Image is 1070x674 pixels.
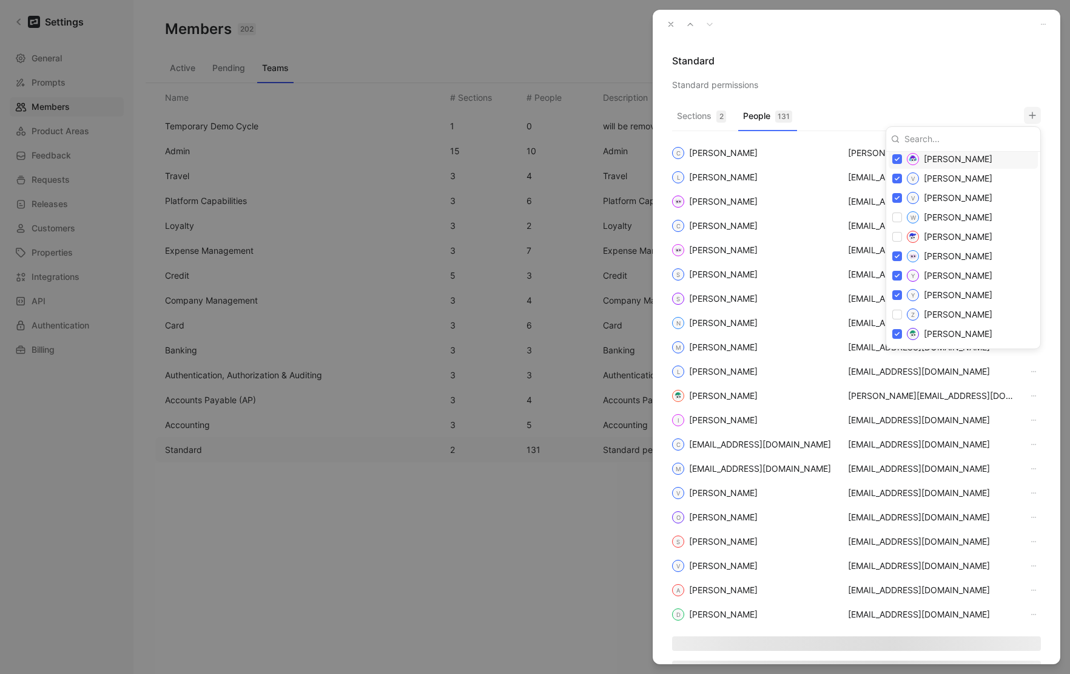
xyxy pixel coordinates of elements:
text: V [911,195,915,202]
text: V [911,175,915,182]
svg: Wilson [908,213,918,222]
span: [PERSON_NAME] [924,328,992,339]
span: [PERSON_NAME] [924,251,992,261]
span: [PERSON_NAME] [924,290,992,300]
text: Y [911,273,915,279]
span: [PERSON_NAME] [924,212,992,222]
span: [PERSON_NAME] [924,309,992,319]
text: W [910,214,916,221]
input: Search... [900,129,1035,149]
img: Ying [908,251,918,261]
svg: Vinicius [908,193,918,203]
svg: Yuheng [908,290,918,300]
span: [PERSON_NAME] [924,270,992,281]
img: Victoria [908,154,918,164]
svg: Vinay [908,174,918,183]
text: Y [911,292,915,299]
img: Yaovi [908,232,918,242]
span: [PERSON_NAME] [924,173,992,183]
svg: Yu [908,271,918,281]
img: Zack [908,329,918,339]
span: [PERSON_NAME] [924,231,992,242]
span: [PERSON_NAME] [924,154,992,164]
span: [PERSON_NAME] [924,192,992,203]
svg: Zach [908,310,918,319]
text: Z [911,311,915,318]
